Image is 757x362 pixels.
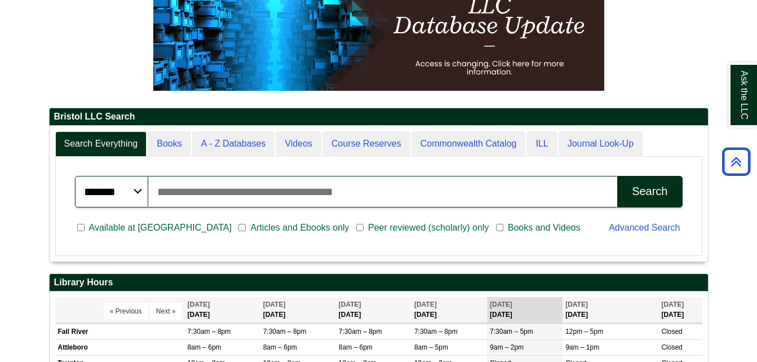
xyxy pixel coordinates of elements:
th: [DATE] [336,297,411,323]
a: Videos [276,131,321,157]
span: 8am – 6pm [263,343,297,351]
a: Search Everything [55,131,147,157]
span: Closed [661,343,682,351]
span: [DATE] [490,301,512,308]
th: [DATE] [411,297,487,323]
span: 8am – 5pm [414,343,448,351]
input: Available at [GEOGRAPHIC_DATA] [77,223,85,233]
th: [DATE] [260,297,336,323]
button: « Previous [104,303,148,320]
div: Search [632,185,667,198]
span: [DATE] [188,301,210,308]
th: [DATE] [487,297,563,323]
h2: Bristol LLC Search [50,108,708,126]
span: [DATE] [339,301,361,308]
th: [DATE] [185,297,260,323]
a: A - Z Databases [192,131,275,157]
a: Advanced Search [609,223,680,232]
span: Peer reviewed (scholarly) only [364,221,493,235]
span: Closed [661,328,682,335]
span: 7:30am – 8pm [263,328,307,335]
td: Attleboro [55,339,185,355]
span: 12pm – 5pm [565,328,603,335]
span: 8am – 6pm [188,343,222,351]
th: [DATE] [563,297,658,323]
input: Articles and Ebooks only [238,223,246,233]
button: Next » [150,303,182,320]
span: 9am – 1pm [565,343,599,351]
a: Course Reserves [322,131,410,157]
span: [DATE] [565,301,588,308]
span: [DATE] [263,301,286,308]
h2: Library Hours [50,274,708,292]
input: Peer reviewed (scholarly) only [356,223,364,233]
span: 9am – 2pm [490,343,524,351]
a: Back to Top [718,154,754,169]
th: [DATE] [658,297,702,323]
span: Articles and Ebooks only [246,221,353,235]
a: Books [148,131,191,157]
span: 8am – 6pm [339,343,373,351]
button: Search [617,176,682,208]
a: ILL [526,131,557,157]
span: [DATE] [661,301,684,308]
a: Journal Look-Up [559,131,643,157]
a: Commonwealth Catalog [411,131,526,157]
span: 7:30am – 8pm [414,328,458,335]
input: Books and Videos [496,223,503,233]
td: Fall River [55,324,185,339]
span: 7:30am – 5pm [490,328,533,335]
span: 7:30am – 8pm [188,328,231,335]
span: [DATE] [414,301,437,308]
span: Available at [GEOGRAPHIC_DATA] [85,221,236,235]
span: 7:30am – 8pm [339,328,382,335]
span: Books and Videos [503,221,585,235]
